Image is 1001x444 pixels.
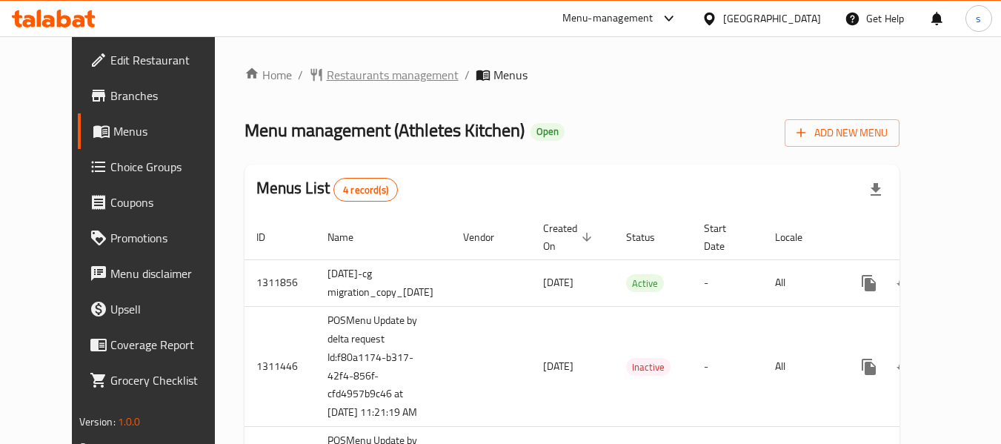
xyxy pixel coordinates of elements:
a: Promotions [78,220,239,256]
li: / [465,66,470,84]
span: 4 record(s) [334,183,397,197]
a: Menus [78,113,239,149]
a: Edit Restaurant [78,42,239,78]
button: Change Status [887,265,922,301]
span: Open [531,125,565,138]
td: All [763,259,839,306]
span: Choice Groups [110,158,227,176]
a: Restaurants management [309,66,459,84]
span: [DATE] [543,273,573,292]
a: Coupons [78,185,239,220]
a: Choice Groups [78,149,239,185]
span: Branches [110,87,227,105]
td: 1311856 [245,259,316,306]
td: - [692,306,763,427]
div: Export file [858,172,894,208]
span: Version: [79,412,116,431]
nav: breadcrumb [245,66,900,84]
h2: Menus List [256,177,398,202]
div: Active [626,274,664,292]
td: 1311446 [245,306,316,427]
a: Grocery Checklist [78,362,239,398]
div: Total records count [333,178,398,202]
span: Status [626,228,674,246]
td: - [692,259,763,306]
span: Upsell [110,300,227,318]
span: Menu disclaimer [110,265,227,282]
span: 1.0.0 [118,412,141,431]
button: more [851,349,887,385]
div: [GEOGRAPHIC_DATA] [723,10,821,27]
span: Created On [543,219,596,255]
td: [DATE]-cg migration_copy_[DATE] [316,259,451,306]
span: Grocery Checklist [110,371,227,389]
span: Coupons [110,193,227,211]
span: Vendor [463,228,513,246]
a: Branches [78,78,239,113]
span: Add New Menu [797,124,888,142]
a: Home [245,66,292,84]
div: Menu-management [562,10,654,27]
span: Inactive [626,359,671,376]
span: [DATE] [543,357,573,376]
a: Menu disclaimer [78,256,239,291]
button: more [851,265,887,301]
a: Coverage Report [78,327,239,362]
td: All [763,306,839,427]
button: Change Status [887,349,922,385]
td: POSMenu Update by delta request Id:f80a1174-b317-42f4-856f-cfd4957b9c46 at [DATE] 11:21:19 AM [316,306,451,427]
span: Name [327,228,373,246]
span: Coverage Report [110,336,227,354]
span: s [976,10,981,27]
span: Menus [493,66,528,84]
span: ID [256,228,285,246]
span: Promotions [110,229,227,247]
div: Open [531,123,565,141]
span: Menu management ( Athletes Kitchen ) [245,113,525,147]
span: Active [626,275,664,292]
a: Upsell [78,291,239,327]
li: / [298,66,303,84]
span: Menus [113,122,227,140]
span: Locale [775,228,822,246]
button: Add New Menu [785,119,899,147]
span: Start Date [704,219,745,255]
span: Edit Restaurant [110,51,227,69]
span: Restaurants management [327,66,459,84]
